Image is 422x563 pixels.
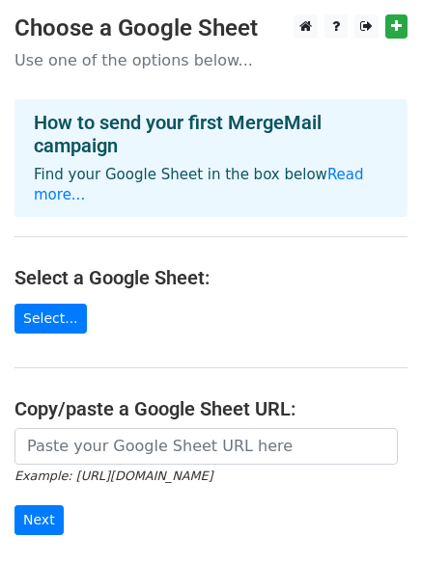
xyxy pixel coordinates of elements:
[14,397,408,420] h4: Copy/paste a Google Sheet URL:
[14,50,408,70] p: Use one of the options below...
[14,304,87,334] a: Select...
[34,111,388,157] h4: How to send your first MergeMail campaign
[14,505,64,535] input: Next
[34,165,388,205] p: Find your Google Sheet in the box below
[14,428,398,465] input: Paste your Google Sheet URL here
[34,166,364,203] a: Read more...
[14,266,408,289] h4: Select a Google Sheet:
[14,469,212,483] small: Example: [URL][DOMAIN_NAME]
[14,14,408,42] h3: Choose a Google Sheet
